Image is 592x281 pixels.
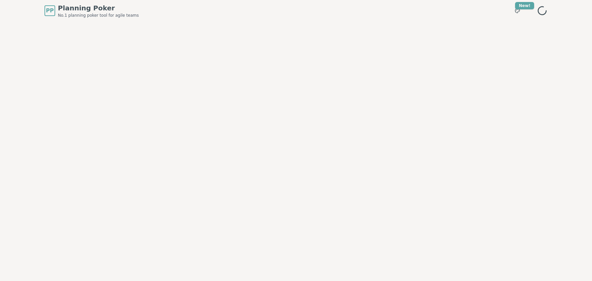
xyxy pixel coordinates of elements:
span: No.1 planning poker tool for agile teams [58,13,139,18]
span: Planning Poker [58,3,139,13]
a: PPPlanning PokerNo.1 planning poker tool for agile teams [44,3,139,18]
div: New! [515,2,534,9]
button: New! [511,5,523,17]
span: PP [46,7,54,15]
